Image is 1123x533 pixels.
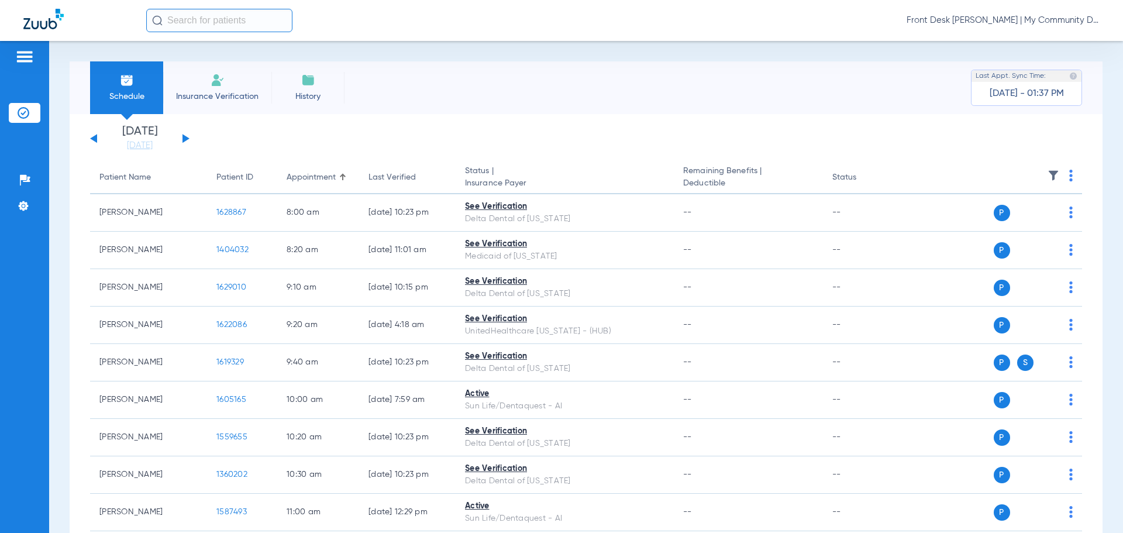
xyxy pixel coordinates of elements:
[216,171,253,184] div: Patient ID
[465,177,664,190] span: Insurance Payer
[90,419,207,456] td: [PERSON_NAME]
[465,363,664,375] div: Delta Dental of [US_STATE]
[1069,356,1073,368] img: group-dot-blue.svg
[277,494,359,531] td: 11:00 AM
[990,88,1064,99] span: [DATE] - 01:37 PM
[823,161,902,194] th: Status
[465,276,664,288] div: See Verification
[287,171,350,184] div: Appointment
[146,9,292,32] input: Search for patients
[1048,170,1059,181] img: filter.svg
[211,73,225,87] img: Manual Insurance Verification
[277,269,359,307] td: 9:10 AM
[216,508,247,516] span: 1587493
[216,208,246,216] span: 1628867
[465,500,664,513] div: Active
[90,194,207,232] td: [PERSON_NAME]
[105,140,175,152] a: [DATE]
[1069,431,1073,443] img: group-dot-blue.svg
[90,269,207,307] td: [PERSON_NAME]
[683,508,692,516] span: --
[683,433,692,441] span: --
[287,171,336,184] div: Appointment
[216,321,247,329] span: 1622086
[90,307,207,344] td: [PERSON_NAME]
[674,161,822,194] th: Remaining Benefits |
[280,91,336,102] span: History
[301,73,315,87] img: History
[465,325,664,338] div: UnitedHealthcare [US_STATE] - (HUB)
[465,388,664,400] div: Active
[683,470,692,479] span: --
[172,91,263,102] span: Insurance Verification
[216,171,268,184] div: Patient ID
[216,358,244,366] span: 1619329
[15,50,34,64] img: hamburger-icon
[683,283,692,291] span: --
[683,358,692,366] span: --
[1017,355,1034,371] span: S
[823,344,902,381] td: --
[994,392,1010,408] span: P
[994,429,1010,446] span: P
[216,283,246,291] span: 1629010
[683,321,692,329] span: --
[359,269,456,307] td: [DATE] 10:15 PM
[359,381,456,419] td: [DATE] 7:59 AM
[994,242,1010,259] span: P
[216,396,246,404] span: 1605165
[1069,506,1073,518] img: group-dot-blue.svg
[359,232,456,269] td: [DATE] 11:01 AM
[90,494,207,531] td: [PERSON_NAME]
[1069,170,1073,181] img: group-dot-blue.svg
[683,396,692,404] span: --
[465,213,664,225] div: Delta Dental of [US_STATE]
[359,194,456,232] td: [DATE] 10:23 PM
[465,425,664,438] div: See Verification
[994,205,1010,221] span: P
[359,307,456,344] td: [DATE] 4:18 AM
[823,232,902,269] td: --
[1069,469,1073,480] img: group-dot-blue.svg
[823,381,902,419] td: --
[216,470,247,479] span: 1360202
[359,456,456,494] td: [DATE] 10:23 PM
[1069,281,1073,293] img: group-dot-blue.svg
[994,355,1010,371] span: P
[90,381,207,419] td: [PERSON_NAME]
[823,419,902,456] td: --
[994,317,1010,333] span: P
[465,475,664,487] div: Delta Dental of [US_STATE]
[99,171,198,184] div: Patient Name
[359,419,456,456] td: [DATE] 10:23 PM
[277,344,359,381] td: 9:40 AM
[216,246,249,254] span: 1404032
[465,463,664,475] div: See Verification
[465,350,664,363] div: See Verification
[465,238,664,250] div: See Verification
[277,381,359,419] td: 10:00 AM
[823,307,902,344] td: --
[683,177,813,190] span: Deductible
[277,307,359,344] td: 9:20 AM
[1069,207,1073,218] img: group-dot-blue.svg
[99,171,151,184] div: Patient Name
[1069,244,1073,256] img: group-dot-blue.svg
[277,232,359,269] td: 8:20 AM
[465,438,664,450] div: Delta Dental of [US_STATE]
[99,91,154,102] span: Schedule
[277,419,359,456] td: 10:20 AM
[277,456,359,494] td: 10:30 AM
[359,494,456,531] td: [DATE] 12:29 PM
[359,344,456,381] td: [DATE] 10:23 PM
[120,73,134,87] img: Schedule
[23,9,64,29] img: Zuub Logo
[368,171,446,184] div: Last Verified
[994,467,1010,483] span: P
[976,70,1046,82] span: Last Appt. Sync Time:
[152,15,163,26] img: Search Icon
[823,269,902,307] td: --
[465,201,664,213] div: See Verification
[456,161,674,194] th: Status |
[368,171,416,184] div: Last Verified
